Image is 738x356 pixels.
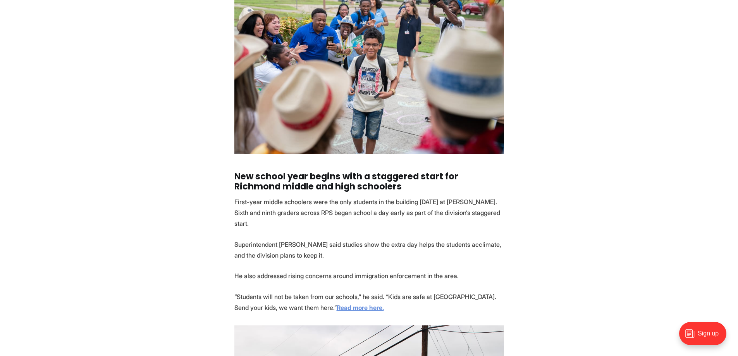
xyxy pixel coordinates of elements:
[234,196,504,229] p: First-year middle schoolers were the only students in the building [DATE] at [PERSON_NAME]. Sixth...
[337,304,384,311] a: Read more here.
[234,291,504,313] p: “Students will not be taken from our schools,” he said. “Kids are safe at [GEOGRAPHIC_DATA]. Send...
[234,270,504,281] p: He also addressed rising concerns around immigration enforcement in the area.
[234,239,504,261] p: Superintendent [PERSON_NAME] said studies show the extra day helps the students acclimate, and th...
[673,318,738,356] iframe: portal-trigger
[234,172,504,192] h3: New school year begins with a staggered start for Richmond middle and high schoolers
